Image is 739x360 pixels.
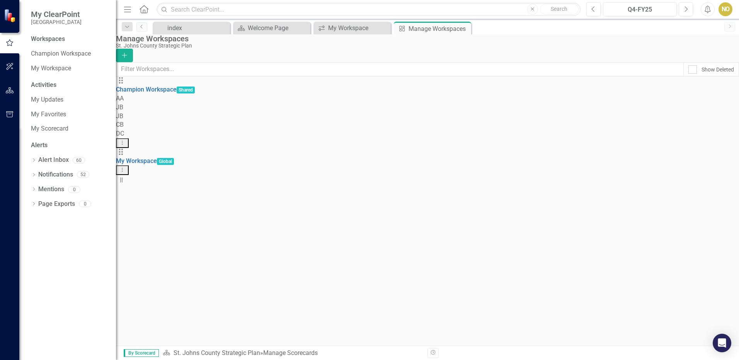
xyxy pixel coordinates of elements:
[116,94,739,103] div: AA
[31,141,108,150] div: Alerts
[4,9,17,22] img: ClearPoint Strategy
[155,23,228,33] a: index
[38,185,64,194] a: Mentions
[38,156,69,165] a: Alert Inbox
[116,43,735,49] div: St. Johns County Strategic Plan
[116,34,735,43] div: Manage Workspaces
[38,170,73,179] a: Notifications
[116,129,739,138] div: DC
[38,200,75,209] a: Page Exports
[116,86,177,93] a: Champion Workspace
[163,349,422,358] div: » Manage Scorecards
[116,103,739,112] div: JB
[157,3,581,16] input: Search ClearPoint...
[719,2,732,16] button: NO
[77,172,89,178] div: 52
[73,157,85,163] div: 60
[31,81,108,90] div: Activities
[315,23,389,33] a: My Workspace
[116,157,157,165] a: My Workspace
[116,121,739,129] div: CB
[235,23,308,33] a: Welcome Page
[157,158,174,165] span: Global
[31,35,65,44] div: Workspaces
[31,95,108,104] a: My Updates
[551,6,567,12] span: Search
[248,23,308,33] div: Welcome Page
[79,201,91,207] div: 0
[603,2,677,16] button: Q4-FY25
[31,64,108,73] a: My Workspace
[174,349,260,357] a: St. Johns County Strategic Plan
[606,5,674,14] div: Q4-FY25
[409,24,469,34] div: Manage Workspaces
[540,4,579,15] button: Search
[31,124,108,133] a: My Scorecard
[31,110,108,119] a: My Favorites
[31,19,82,25] small: [GEOGRAPHIC_DATA]
[124,349,159,357] span: By Scorecard
[167,23,228,33] div: index
[116,62,684,76] input: Filter Workspaces...
[116,112,739,121] div: JB
[177,87,195,93] span: Shared
[702,66,734,73] div: Show Deleted
[713,334,731,352] div: Open Intercom Messenger
[31,10,82,19] span: My ClearPoint
[31,49,108,58] a: Champion Workspace
[68,186,80,193] div: 0
[328,23,389,33] div: My Workspace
